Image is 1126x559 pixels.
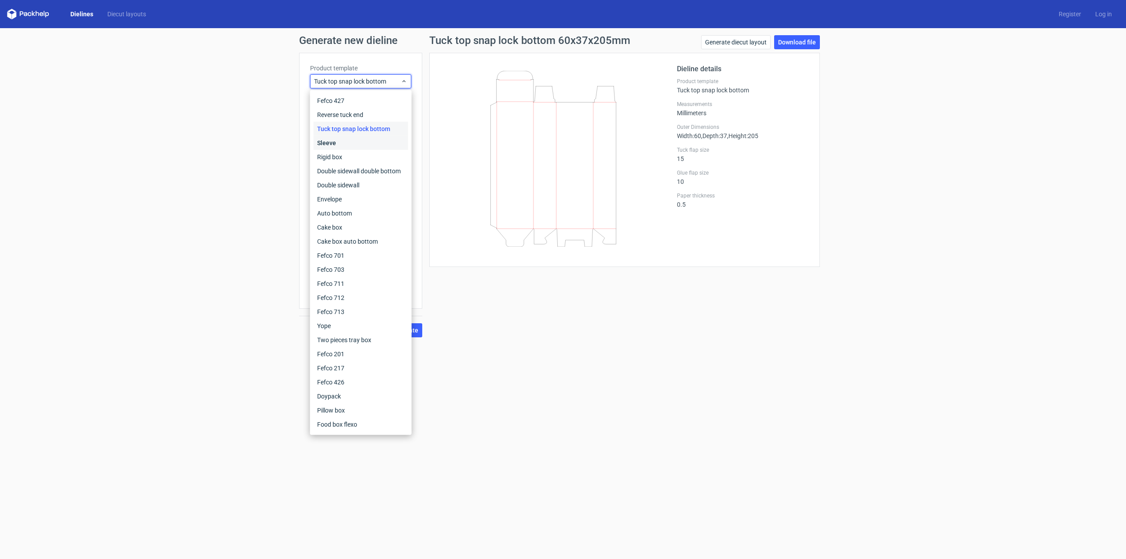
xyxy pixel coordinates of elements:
div: Sleeve [314,136,408,150]
h1: Generate new dieline [299,35,827,46]
div: Cake box [314,220,408,234]
div: Double sidewall [314,178,408,192]
div: Tuck top snap lock bottom [677,78,809,94]
div: Fefco 703 [314,263,408,277]
a: Register [1052,10,1088,18]
span: Tuck top snap lock bottom [314,77,401,86]
div: Auto bottom [314,206,408,220]
label: Paper thickness [677,192,809,199]
a: Dielines [63,10,100,18]
div: Tuck top snap lock bottom [314,122,408,136]
div: 0.5 [677,192,809,208]
div: Food box flexo [314,417,408,431]
label: Product template [677,78,809,85]
div: Reverse tuck end [314,108,408,122]
a: Generate diecut layout [701,35,771,49]
a: Diecut layouts [100,10,153,18]
label: Measurements [677,101,809,108]
h1: Tuck top snap lock bottom 60x37x205mm [429,35,630,46]
label: Product template [310,64,411,73]
label: Glue flap size [677,169,809,176]
div: Rigid box [314,150,408,164]
div: Envelope [314,192,408,206]
div: Pillow box [314,403,408,417]
span: , Depth : 37 [701,132,727,139]
label: Outer Dimensions [677,124,809,131]
div: Fefco 217 [314,361,408,375]
div: Cake box auto bottom [314,234,408,248]
div: Fefco 427 [314,94,408,108]
a: Download file [774,35,820,49]
div: Fefco 201 [314,347,408,361]
span: , Height : 205 [727,132,758,139]
div: 10 [677,169,809,185]
label: Tuck flap size [677,146,809,153]
div: Fefco 701 [314,248,408,263]
span: Width : 60 [677,132,701,139]
div: 15 [677,146,809,162]
div: Fefco 711 [314,277,408,291]
div: Double sidewall double bottom [314,164,408,178]
div: Millimeters [677,101,809,117]
a: Log in [1088,10,1119,18]
div: Fefco 712 [314,291,408,305]
div: Doypack [314,389,408,403]
div: Fefco 713 [314,305,408,319]
div: Fefco 426 [314,375,408,389]
div: Yope [314,319,408,333]
h2: Dieline details [677,64,809,74]
div: Two pieces tray box [314,333,408,347]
